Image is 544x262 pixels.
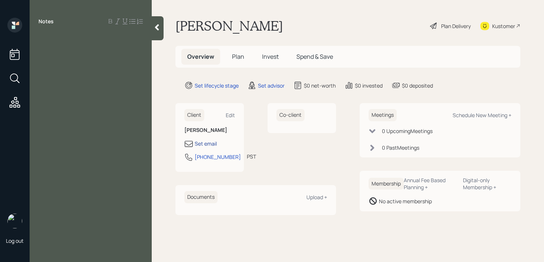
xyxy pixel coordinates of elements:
label: Notes [38,18,54,25]
div: Plan Delivery [441,22,471,30]
div: $0 deposited [402,82,433,89]
div: Set email [195,140,217,147]
div: Edit [226,112,235,119]
div: Schedule New Meeting + [453,112,511,119]
div: Kustomer [492,22,515,30]
h6: Documents [184,191,218,203]
div: No active membership [379,197,432,205]
div: Log out [6,237,24,244]
div: $0 net-worth [304,82,336,89]
div: Set lifecycle stage [195,82,239,89]
h6: Membership [369,178,404,190]
div: Annual Fee Based Planning + [404,177,457,191]
h6: Meetings [369,109,397,121]
div: Upload + [306,194,327,201]
h1: [PERSON_NAME] [175,18,283,34]
div: 0 Past Meeting s [382,144,419,152]
img: retirable_logo.png [7,214,22,228]
span: Overview [187,52,214,61]
h6: Co-client [276,109,305,121]
h6: [PERSON_NAME] [184,127,235,133]
div: Set advisor [258,82,285,89]
div: Digital-only Membership + [463,177,511,191]
div: $0 invested [355,82,383,89]
span: Plan [232,52,244,61]
h6: Client [184,109,204,121]
div: 0 Upcoming Meeting s [382,127,433,135]
span: Spend & Save [296,52,333,61]
div: [PHONE_NUMBER] [195,153,241,161]
span: Invest [262,52,279,61]
div: PST [247,153,256,160]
